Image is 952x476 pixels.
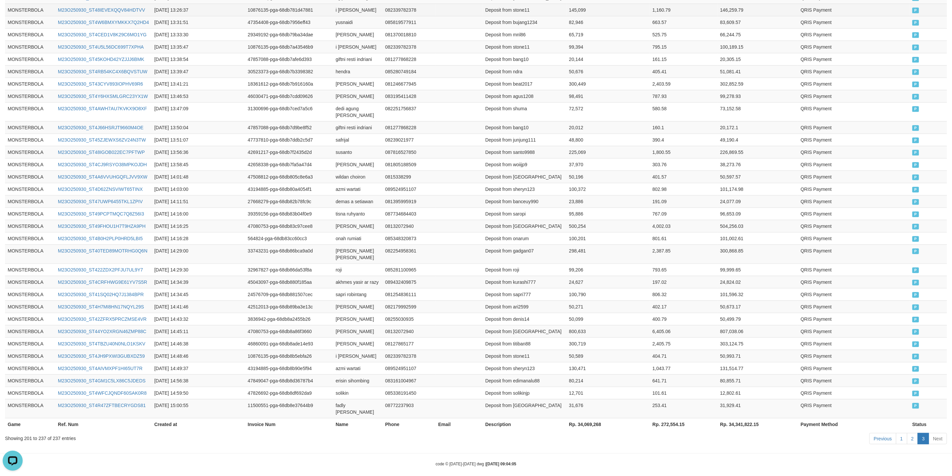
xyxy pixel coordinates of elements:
td: 10876135-pga-68db7a43546b9 [245,41,333,53]
td: 08132072940 [383,220,436,232]
td: [PERSON_NAME] [333,78,383,90]
span: PAID [912,292,919,298]
td: 66,244.75 [717,28,798,41]
td: 504,256.03 [717,220,798,232]
td: 24576709-pga-68db881507cec [245,288,333,300]
a: M23O250930_ST44YO2XRGN46ZMP88C [58,329,146,334]
td: sapri robintang [333,288,383,300]
a: M23O250930_ST49PCPTMQC7Q8Z56I3 [58,211,144,217]
td: QRIS Payment [798,195,910,208]
a: M23O250930_ST4AWH7AU7KVKX9O8XF [58,106,147,111]
td: [DATE] 14:16:25 [152,220,245,232]
span: PAID [912,150,919,156]
td: MONSTERBOLA [5,90,55,102]
a: M23O250930_ST4TBZU40N0NLO1KSKV [58,341,145,346]
td: 100,790 [566,288,650,300]
a: M23O250930_ST45KOHD42YZJJJ6BMK [58,57,144,62]
td: 767.09 [650,208,717,220]
td: Deposit from kurashi777 [482,276,566,288]
td: 100,201 [566,232,650,244]
td: QRIS Payment [798,158,910,171]
td: QRIS Payment [798,183,910,195]
span: PAID [912,248,919,254]
a: M23O250930_ST48IEVEXQQV84HDTVV [58,7,145,13]
td: tisna ruhyanto [333,208,383,220]
td: 42512013-pga-68db89ba3e13c [245,300,333,313]
td: 100,189.15 [717,41,798,53]
td: 089432409875 [383,276,436,288]
span: PAID [912,162,919,168]
a: M23O250930_ST41SQ02HQ7J1384BPR [58,292,144,297]
a: Next [929,433,947,444]
td: Deposit from gadgan07 [482,244,566,263]
td: i [PERSON_NAME] [333,41,383,53]
td: giftni resti indriani [333,53,383,65]
td: 50,676 [566,65,650,78]
a: M23O250930_ST4R47ZFTBECRYGDS81 [58,403,146,408]
td: QRIS Payment [798,134,910,146]
td: 95,886 [566,208,650,220]
td: QRIS Payment [798,288,910,300]
td: 50,673.17 [717,300,798,313]
td: [DATE] 13:39:47 [152,65,245,78]
a: M23O250930_ST4AIVMXPF1HI65UT7R [58,366,143,371]
td: 0815338299 [383,171,436,183]
td: 300,449 [566,78,650,90]
td: 47080753-pga-68db83c97cee8 [245,220,333,232]
span: PAID [912,267,919,273]
td: MONSTERBOLA [5,220,55,232]
td: [DATE] 13:26:37 [152,4,245,16]
span: PAID [912,224,919,230]
td: QRIS Payment [798,4,910,16]
td: QRIS Payment [798,28,910,41]
td: Deposit from ari2599 [482,300,566,313]
span: PAID [912,32,919,38]
td: Deposit from stone11 [482,41,566,53]
span: PAID [912,138,919,143]
td: 081370018810 [383,28,436,41]
td: 47857088-pga-68db7afe6d393 [245,53,333,65]
span: PAID [912,57,919,63]
button: Open LiveChat chat widget [3,3,23,23]
td: [DATE] 14:34:39 [152,276,245,288]
td: [DATE] 14:41:46 [152,300,245,313]
td: MONSTERBOLA [5,134,55,146]
td: [DATE] 13:58:45 [152,158,245,171]
td: demas a setiawan [333,195,383,208]
a: M23O250930_ST4W6BMXYMKKX7Q2HD4 [58,20,149,25]
td: 99,394 [566,41,650,53]
td: 146,259.79 [717,4,798,16]
td: Deposit from mnl86 [482,28,566,41]
td: 801.61 [650,232,717,244]
td: QRIS Payment [798,65,910,78]
td: 081805188509 [383,158,436,171]
td: MONSTERBOLA [5,183,55,195]
td: MONSTERBOLA [5,195,55,208]
td: 18361612-pga-68db7b916160a [245,78,333,90]
td: [DATE] 14:11:51 [152,195,245,208]
td: 08239021977 [383,134,436,146]
td: wildan choiron [333,171,383,183]
td: [PERSON_NAME] [333,158,383,171]
td: Deposit from sapri777 [482,288,566,300]
a: M23O250930_ST4JH9PXWI3GUBXDZ59 [58,353,145,359]
td: 564824-pga-68db83cc60cc3 [245,232,333,244]
td: MONSTERBOLA [5,41,55,53]
a: M23O250930_ST42ZFRX5PRCZMSE4VR [58,316,147,322]
td: 663.57 [650,16,717,28]
span: PAID [912,8,919,13]
td: hendra [333,65,383,78]
td: 1,160.79 [650,4,717,16]
td: Deposit from bang10 [482,121,566,134]
td: 49,190.4 [717,134,798,146]
td: 390.4 [650,134,717,146]
td: QRIS Payment [798,171,910,183]
td: 99,999.65 [717,263,798,276]
td: [DATE] 14:03:00 [152,183,245,195]
a: M23O250930_ST4H7MI8HN17NQYL29S [58,304,144,309]
td: Deposit from roji [482,263,566,276]
td: 082254958361 [383,244,436,263]
td: 23,886 [566,195,650,208]
td: QRIS Payment [798,90,910,102]
td: MONSTERBOLA [5,53,55,65]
